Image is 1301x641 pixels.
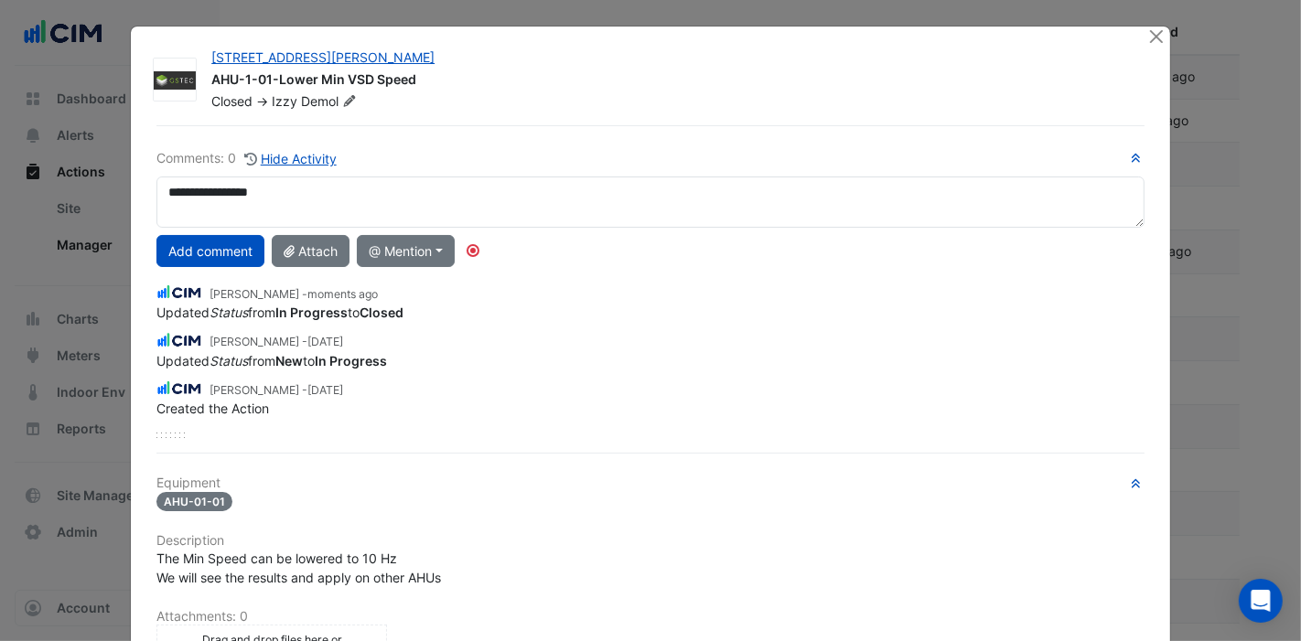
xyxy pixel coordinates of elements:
span: Created the Action [156,401,269,416]
strong: New [275,353,303,369]
small: [PERSON_NAME] - [210,286,378,303]
span: Closed [211,93,253,109]
button: Close [1147,27,1167,46]
h6: Equipment [156,475,1145,491]
span: 2025-08-20 10:33:57 [307,335,343,348]
button: Attach [272,235,349,267]
img: CIM [156,330,202,350]
button: Hide Activity [243,148,338,169]
div: Comments: 0 [156,148,338,169]
img: GSTEC [154,71,196,90]
small: [PERSON_NAME] - [210,334,343,350]
span: 2025-08-20 10:33:51 [307,383,343,397]
small: [PERSON_NAME] - [210,382,343,399]
span: AHU-01-01 [156,492,232,511]
img: CIM [156,379,202,399]
div: Open Intercom Messenger [1239,579,1283,623]
h6: Attachments: 0 [156,609,1145,625]
strong: In Progress [275,304,348,320]
span: Updated from to [156,304,403,320]
span: Demol [301,92,360,111]
button: Add comment [156,235,264,267]
div: AHU-1-01-Lower Min VSD Speed [211,70,1126,92]
span: The Min Speed can be lowered to 10 Hz We will see the results and apply on other AHUs [156,550,441,585]
em: Status [210,353,248,369]
span: -> [256,93,268,109]
span: 2025-09-02 12:25:55 [307,287,378,301]
span: Updated from to [156,353,387,369]
strong: Closed [360,304,403,320]
span: Izzy [272,93,297,109]
strong: In Progress [315,353,387,369]
div: Tooltip anchor [465,242,481,259]
img: CIM [156,283,202,303]
button: @ Mention [357,235,455,267]
h6: Description [156,533,1145,549]
em: Status [210,304,248,320]
a: [STREET_ADDRESS][PERSON_NAME] [211,49,435,65]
